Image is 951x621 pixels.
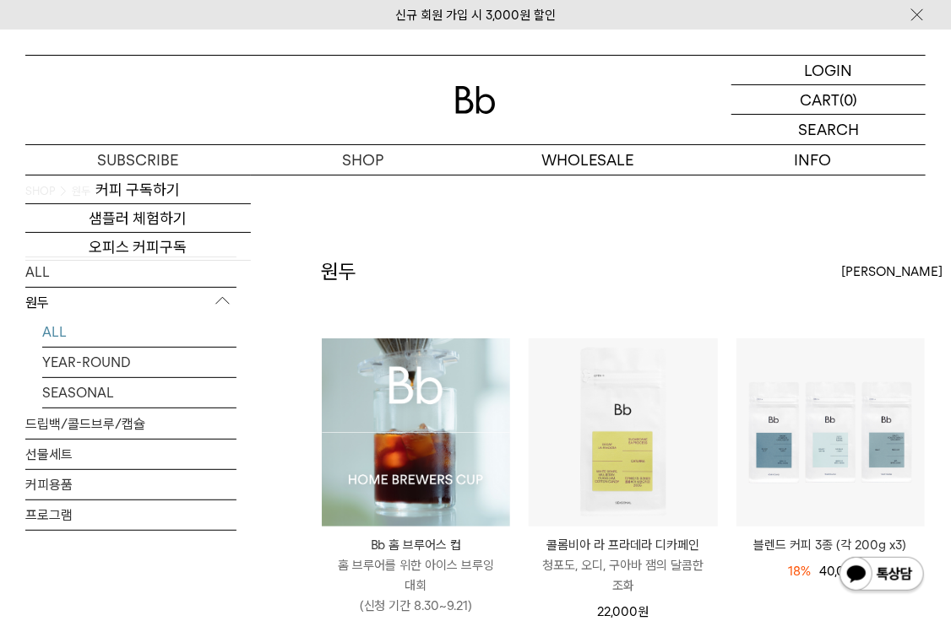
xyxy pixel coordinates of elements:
p: Bb 홈 브루어스 컵 [322,535,510,555]
a: CART (0) [731,85,926,115]
p: LOGIN [805,56,853,84]
p: 홈 브루어를 위한 아이스 브루잉 대회 (신청 기간 8.30~9.21) [322,555,510,616]
a: 드립백/콜드브루/캡슐 [25,409,236,439]
a: 커피용품 [25,470,236,499]
p: WHOLESALE [475,145,701,175]
a: 프로그램 [25,500,236,530]
a: 신규 회원 가입 시 3,000원 할인 [395,8,556,23]
img: 콜롬비아 라 프라데라 디카페인 [529,338,717,526]
a: SEASONAL [42,378,236,408]
h2: 원두 [321,257,356,286]
a: 커피 구독하기 [25,175,251,204]
img: Bb 홈 브루어스 컵 [322,338,510,526]
span: 40,000 [819,564,872,579]
p: SEARCH [798,115,859,144]
span: [PERSON_NAME] [841,262,943,282]
a: LOGIN [731,56,926,85]
p: (0) [840,85,857,114]
img: 로고 [455,86,496,114]
img: 카카오톡 채널 1:1 채팅 버튼 [838,555,926,596]
a: 블렌드 커피 3종 (각 200g x3) [736,535,925,555]
div: 18% [788,561,811,581]
p: 콜롬비아 라 프라데라 디카페인 [529,535,717,555]
span: 원 [638,604,649,619]
p: 원두 [25,288,236,318]
a: 콜롬비아 라 프라데라 디카페인 청포도, 오디, 구아바 잼의 달콤한 조화 [529,535,717,596]
p: CART [800,85,840,114]
span: 22,000 [597,604,649,619]
a: SHOP [251,145,476,175]
img: 블렌드 커피 3종 (각 200g x3) [736,338,925,526]
a: SUBSCRIBE [25,145,251,175]
a: YEAR-ROUND [42,348,236,377]
p: 청포도, 오디, 구아바 잼의 달콤한 조화 [529,555,717,596]
a: Bb 홈 브루어스 컵 홈 브루어를 위한 아이스 브루잉 대회(신청 기간 8.30~9.21) [322,535,510,616]
a: 선물세트 [25,440,236,469]
a: ALL [25,257,236,287]
a: ALL [42,317,236,347]
a: 샘플러 체험하기 [25,204,251,233]
a: 오피스 커피구독 [25,233,251,262]
p: INFO [701,145,927,175]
